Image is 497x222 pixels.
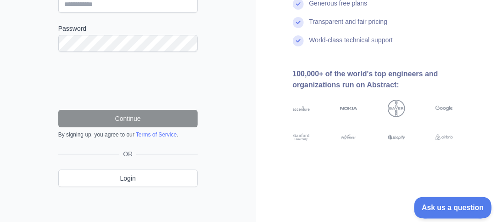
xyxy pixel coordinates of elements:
img: stanford university [293,133,310,142]
img: airbnb [436,133,453,142]
img: bayer [388,100,405,117]
img: google [436,100,453,117]
iframe: Toggle Customer Support [414,197,492,218]
img: accenture [293,100,310,117]
div: World-class technical support [309,35,393,54]
a: Login [58,170,198,187]
div: Transparent and fair pricing [309,17,388,35]
iframe: reCAPTCHA [58,63,198,99]
label: Password [58,24,198,33]
img: payoneer [340,133,357,142]
span: OR [119,149,136,159]
img: check mark [293,35,304,46]
img: check mark [293,17,304,28]
a: Terms of Service [136,131,177,138]
img: nokia [340,100,357,117]
img: shopify [388,133,405,142]
button: Continue [58,110,198,127]
div: By signing up, you agree to our . [58,131,198,138]
div: 100,000+ of the world's top engineers and organizations run on Abstract: [293,68,483,91]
